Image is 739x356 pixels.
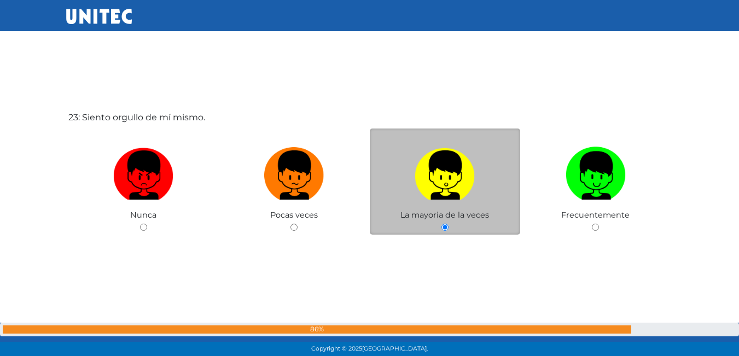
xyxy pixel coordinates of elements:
[66,9,132,24] img: UNITEC
[264,143,324,200] img: Pocas veces
[561,210,630,220] span: Frecuentemente
[270,210,318,220] span: Pocas veces
[3,325,631,334] div: 86%
[400,210,489,220] span: La mayoria de la veces
[362,345,428,352] span: [GEOGRAPHIC_DATA].
[130,210,156,220] span: Nunca
[68,111,205,124] label: 23: Siento orgullo de mí mismo.
[566,143,626,200] img: Frecuentemente
[113,143,173,200] img: Nunca
[415,143,475,200] img: La mayoria de la veces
